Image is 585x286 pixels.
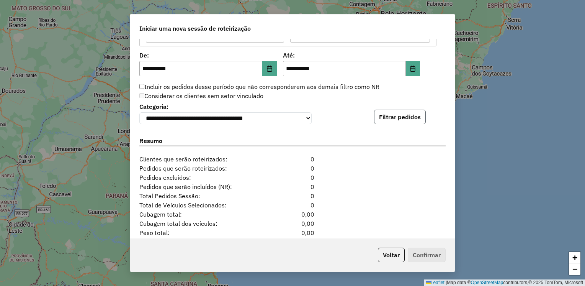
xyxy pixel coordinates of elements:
span: Total de Veículos Selecionados: [135,201,266,210]
a: Zoom out [569,263,580,275]
span: Peso total: [135,228,266,237]
span: Cubagem total: [135,210,266,219]
input: Incluir os pedidos desse período que não corresponderem aos demais filtro como NR [139,84,144,89]
label: Resumo [139,136,446,146]
div: 0,00 [266,228,319,237]
label: Incluir os pedidos desse período que não corresponderem aos demais filtro como NR [139,82,379,91]
span: − [572,264,577,274]
span: + [572,253,577,262]
div: 0,00 [266,210,319,219]
a: Zoom in [569,252,580,263]
a: Leaflet [426,280,444,285]
div: 0 [266,173,319,182]
button: Choose Date [262,61,277,76]
span: Clientes que serão roteirizados: [135,155,266,164]
div: 0 [266,164,319,173]
div: 0 [266,201,319,210]
span: Iniciar uma nova sessão de roteirização [139,24,251,33]
input: Considerar os clientes sem setor vinculado [139,93,144,98]
div: 0 [266,155,319,164]
div: 0,00 [266,219,319,228]
span: Pedidos que serão roteirizados: [135,164,266,173]
span: Cubagem total dos veículos: [135,219,266,228]
div: Map data © contributors,© 2025 TomTom, Microsoft [424,279,585,286]
span: Peso total dos veículos: [135,237,266,247]
label: Considerar os clientes sem setor vinculado [139,91,263,100]
div: 0,00 [266,237,319,247]
button: Choose Date [406,61,420,76]
a: OpenStreetMap [471,280,503,285]
span: Total Pedidos Sessão: [135,191,266,201]
div: 0 [266,182,319,191]
label: De: [139,51,277,60]
label: Até: [283,51,420,60]
span: Pedidos excluídos: [135,173,266,182]
button: Voltar [378,248,405,262]
button: Filtrar pedidos [374,110,426,124]
div: 0 [266,191,319,201]
label: Categoria: [139,102,312,111]
span: Pedidos que serão incluídos (NR): [135,182,266,191]
span: | [446,280,447,285]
